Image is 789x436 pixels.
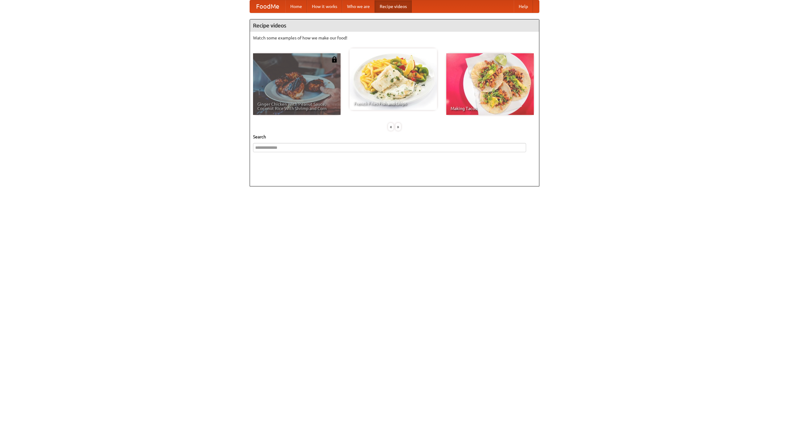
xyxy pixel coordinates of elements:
a: Home [285,0,307,13]
h4: Recipe videos [250,19,539,32]
span: Making Tacos [451,106,529,111]
a: How it works [307,0,342,13]
a: French Fries Fish and Chips [350,48,437,110]
h5: Search [253,134,536,140]
a: Making Tacos [446,53,534,115]
div: » [395,123,401,131]
a: Who we are [342,0,375,13]
img: 483408.png [331,56,337,63]
span: French Fries Fish and Chips [354,101,433,106]
p: Watch some examples of how we make our food! [253,35,536,41]
a: FoodMe [250,0,285,13]
div: « [388,123,394,131]
a: Help [514,0,533,13]
a: Recipe videos [375,0,412,13]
